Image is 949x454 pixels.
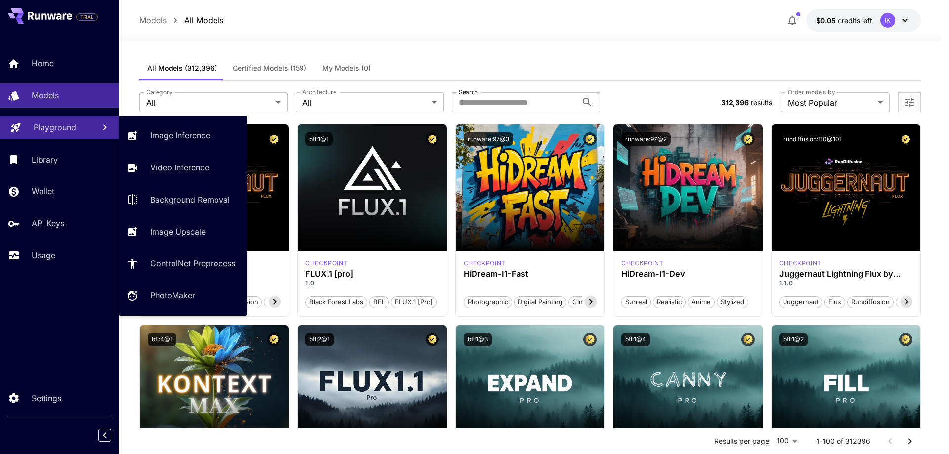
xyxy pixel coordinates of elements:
[464,259,506,268] p: checkpoint
[150,162,209,173] p: Video Inference
[714,436,769,446] p: Results per page
[464,333,492,346] button: bfl:1@3
[264,297,282,307] span: pro
[106,426,119,444] div: Collapse sidebar
[741,132,755,146] button: Certified Model – Vetted for best performance and includes a commercial license.
[788,97,874,109] span: Most Popular
[459,88,478,96] label: Search
[653,297,685,307] span: Realistic
[779,259,821,268] p: checkpoint
[622,297,650,307] span: Surreal
[150,257,235,269] p: ControlNet Preprocess
[150,289,195,301] p: PhotoMaker
[139,14,223,26] nav: breadcrumb
[302,88,336,96] label: Architecture
[880,13,895,28] div: IK
[779,259,821,268] div: FLUX.1 D
[515,297,566,307] span: Digital Painting
[119,219,247,244] a: Image Upscale
[119,284,247,308] a: PhotoMaker
[233,64,306,73] span: Certified Models (159)
[806,9,921,32] button: $0.05
[788,88,835,96] label: Order models by
[32,57,54,69] p: Home
[305,132,333,146] button: bfl:1@1
[32,217,64,229] p: API Keys
[569,297,606,307] span: Cinematic
[305,279,439,288] p: 1.0
[817,436,870,446] p: 1–100 of 312396
[119,156,247,180] a: Video Inference
[32,154,58,165] p: Library
[464,132,513,146] button: runware:97@3
[899,333,912,346] button: Certified Model – Vetted for best performance and includes a commercial license.
[322,64,371,73] span: My Models (0)
[34,122,76,133] p: Playground
[370,297,388,307] span: BFL
[741,333,755,346] button: Certified Model – Vetted for best performance and includes a commercial license.
[146,88,173,96] label: Category
[583,132,597,146] button: Certified Model – Vetted for best performance and includes a commercial license.
[779,333,808,346] button: bfl:1@2
[267,132,281,146] button: Certified Model – Vetted for best performance and includes a commercial license.
[98,429,111,442] button: Collapse sidebar
[146,97,272,109] span: All
[305,269,439,279] h3: FLUX.1 [pro]
[305,259,347,268] p: checkpoint
[391,297,436,307] span: FLUX.1 [pro]
[838,16,872,25] span: credits left
[184,14,223,26] p: All Models
[621,259,663,268] p: checkpoint
[779,269,913,279] h3: Juggernaut Lightning Flux by RunDiffusion
[119,124,247,148] a: Image Inference
[32,185,54,197] p: Wallet
[426,132,439,146] button: Certified Model – Vetted for best performance and includes a commercial license.
[150,194,230,206] p: Background Removal
[267,333,281,346] button: Certified Model – Vetted for best performance and includes a commercial license.
[306,297,367,307] span: Black Forest Labs
[717,297,748,307] span: Stylized
[779,132,846,146] button: rundiffusion:110@101
[150,129,210,141] p: Image Inference
[621,333,650,346] button: bfl:1@4
[119,188,247,212] a: Background Removal
[780,297,822,307] span: juggernaut
[32,249,55,261] p: Usage
[150,226,206,238] p: Image Upscale
[139,14,167,26] p: Models
[32,392,61,404] p: Settings
[751,98,772,107] span: results
[904,96,915,109] button: Open more filters
[848,297,893,307] span: rundiffusion
[688,297,714,307] span: Anime
[305,333,334,346] button: bfl:2@1
[76,11,98,23] span: Add your payment card to enable full platform functionality.
[583,333,597,346] button: Certified Model – Vetted for best performance and includes a commercial license.
[816,16,838,25] span: $0.05
[305,259,347,268] div: fluxpro
[148,333,176,346] button: bfl:4@1
[464,269,597,279] h3: HiDream-I1-Fast
[621,269,755,279] h3: HiDream-I1-Dev
[900,431,920,451] button: Go to next page
[77,13,97,21] span: TRIAL
[825,297,845,307] span: flux
[773,434,801,448] div: 100
[32,89,59,101] p: Models
[896,297,925,307] span: schnell
[426,333,439,346] button: Certified Model – Vetted for best performance and includes a commercial license.
[779,279,913,288] p: 1.1.0
[721,98,749,107] span: 312,396
[464,297,512,307] span: Photographic
[621,259,663,268] div: HiDream Dev
[621,132,671,146] button: runware:97@2
[119,251,247,276] a: ControlNet Preprocess
[302,97,428,109] span: All
[899,132,912,146] button: Certified Model – Vetted for best performance and includes a commercial license.
[147,64,217,73] span: All Models (312,396)
[816,15,872,26] div: $0.05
